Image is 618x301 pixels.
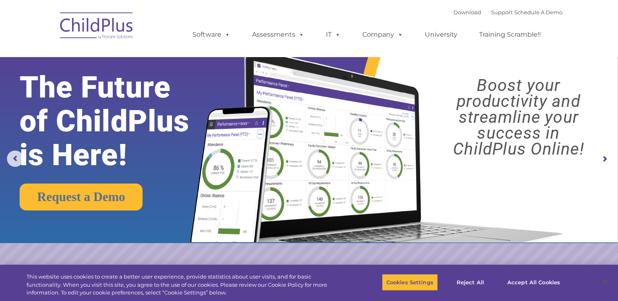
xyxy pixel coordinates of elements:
[354,27,411,43] a: Company
[20,184,143,210] a: Request a Demo
[244,27,312,43] a: Assessments
[491,9,513,15] a: Support
[184,27,239,43] a: Software
[596,273,614,291] button: Close
[514,9,562,15] a: Schedule A Demo
[427,77,610,157] rs-layer: Boost your productivity and streamline your success in ChildPlus Online!
[471,27,549,43] a: Training Scramble!!
[27,273,340,297] div: This website uses cookies to create a better user experience, provide statistics about user visit...
[417,27,466,43] a: University
[503,274,564,291] button: Accept All Cookies
[20,71,217,172] rs-layer: The Future of ChildPlus is Here!
[382,274,438,291] button: Cookies Settings
[453,9,562,15] font: |
[445,274,496,291] button: Reject All
[56,7,138,47] img: ChildPlus by Procare Solutions
[453,9,481,15] a: Download
[318,27,349,43] a: IT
